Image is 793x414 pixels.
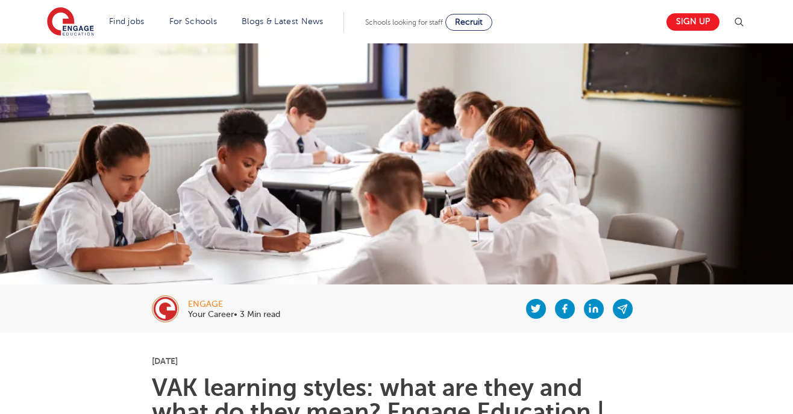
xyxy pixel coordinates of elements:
[188,310,280,319] p: Your Career• 3 Min read
[445,14,492,31] a: Recruit
[47,7,94,37] img: Engage Education
[666,13,719,31] a: Sign up
[365,18,443,27] span: Schools looking for staff
[455,17,483,27] span: Recruit
[242,17,324,26] a: Blogs & Latest News
[109,17,145,26] a: Find jobs
[169,17,217,26] a: For Schools
[152,357,642,365] p: [DATE]
[188,300,280,309] div: engage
